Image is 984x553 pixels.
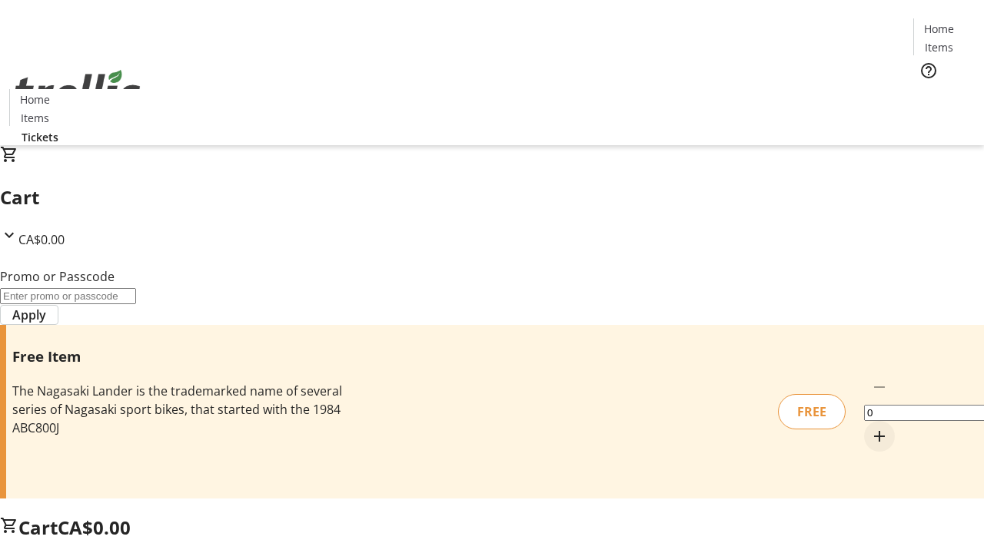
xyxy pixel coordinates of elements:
h3: Free Item [12,346,348,367]
span: CA$0.00 [58,515,131,540]
button: Increment by one [864,421,895,452]
div: FREE [778,394,846,429]
a: Items [914,39,963,55]
img: Orient E2E Organization C2jr3sMsve's Logo [9,53,146,130]
a: Items [10,110,59,126]
span: Home [924,21,954,37]
span: Items [21,110,49,126]
span: Tickets [926,89,962,105]
a: Home [914,21,963,37]
span: Home [20,91,50,108]
button: Help [913,55,944,86]
a: Tickets [9,129,71,145]
a: Tickets [913,89,975,105]
span: Apply [12,306,46,324]
div: The Nagasaki Lander is the trademarked name of several series of Nagasaki sport bikes, that start... [12,382,348,437]
span: CA$0.00 [18,231,65,248]
a: Home [10,91,59,108]
span: Items [925,39,953,55]
span: Tickets [22,129,58,145]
